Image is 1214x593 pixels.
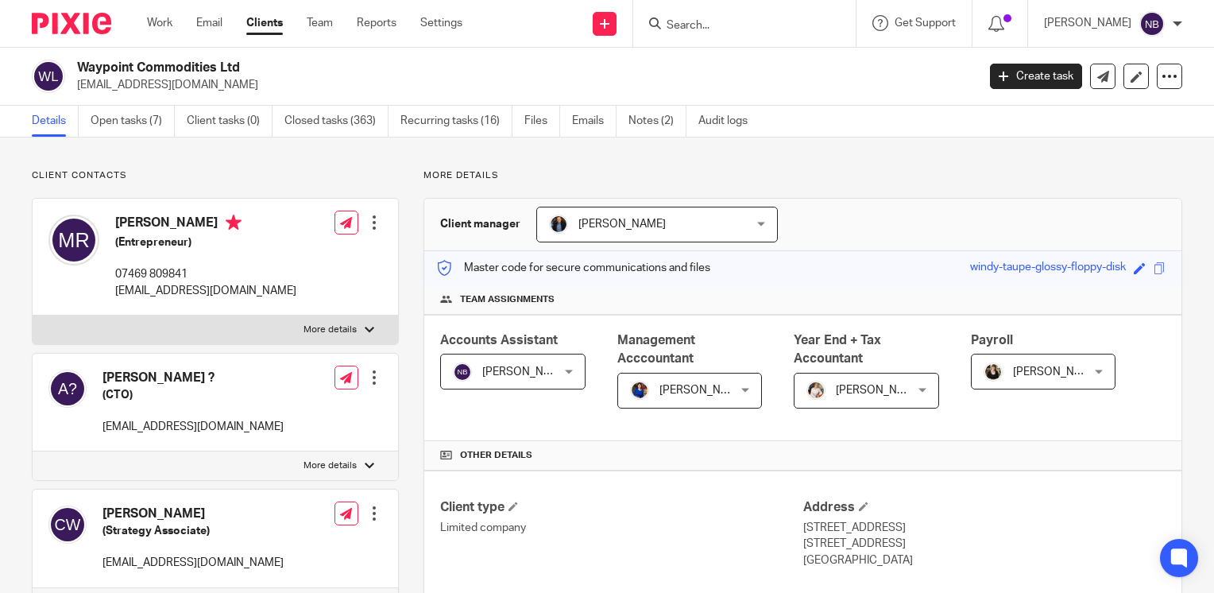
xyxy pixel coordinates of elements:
[420,15,462,31] a: Settings
[794,334,881,365] span: Year End + Tax Accountant
[1013,366,1100,378] span: [PERSON_NAME]
[665,19,808,33] input: Search
[803,552,1166,568] p: [GEOGRAPHIC_DATA]
[77,77,966,93] p: [EMAIL_ADDRESS][DOMAIN_NAME]
[77,60,788,76] h2: Waypoint Commodities Ltd
[806,381,825,400] img: Kayleigh%20Henson.jpeg
[572,106,617,137] a: Emails
[48,506,87,544] img: svg%3E
[102,506,284,522] h4: [PERSON_NAME]
[617,334,695,365] span: Management Acccountant
[628,106,686,137] a: Notes (2)
[440,334,558,347] span: Accounts Assistant
[400,106,512,137] a: Recurring tasks (16)
[549,215,568,234] img: martin-hickman.jpg
[102,523,284,539] h5: (Strategy Associate)
[102,555,284,571] p: [EMAIL_ADDRESS][DOMAIN_NAME]
[115,266,296,282] p: 07469 809841
[102,419,284,435] p: [EMAIL_ADDRESS][DOMAIN_NAME]
[226,215,242,231] i: Primary
[32,169,399,182] p: Client contacts
[990,64,1082,89] a: Create task
[423,169,1182,182] p: More details
[1044,15,1131,31] p: [PERSON_NAME]
[698,106,760,137] a: Audit logs
[115,234,296,250] h5: (Entrepreneur)
[102,370,284,386] h4: [PERSON_NAME] ?
[803,520,1166,536] p: [STREET_ADDRESS]
[147,15,172,31] a: Work
[307,15,333,31] a: Team
[1139,11,1165,37] img: svg%3E
[984,362,1003,382] img: Helen%20Campbell.jpeg
[115,215,296,234] h4: [PERSON_NAME]
[246,15,283,31] a: Clients
[32,60,65,93] img: svg%3E
[630,381,649,400] img: Nicole.jpeg
[460,293,555,306] span: Team assignments
[102,387,284,403] h5: (CTO)
[803,499,1166,516] h4: Address
[970,259,1126,277] div: windy-taupe-glossy-floppy-disk
[440,499,802,516] h4: Client type
[440,216,520,232] h3: Client manager
[48,370,87,408] img: %3E %3Ctext x='21' fill='%23ffffff' font-family='aktiv-grotesk,-apple-system,BlinkMacSystemFont,S...
[91,106,175,137] a: Open tasks (7)
[971,334,1013,347] span: Payroll
[32,13,111,34] img: Pixie
[32,106,79,137] a: Details
[803,536,1166,552] p: [STREET_ADDRESS]
[460,449,532,462] span: Other details
[48,215,99,265] img: svg%3E
[440,520,802,536] p: Limited company
[482,366,570,378] span: [PERSON_NAME]
[115,283,296,299] p: [EMAIL_ADDRESS][DOMAIN_NAME]
[578,219,666,230] span: [PERSON_NAME]
[303,459,357,472] p: More details
[436,260,710,276] p: Master code for secure communications and files
[836,385,923,396] span: [PERSON_NAME]
[524,106,560,137] a: Files
[187,106,273,137] a: Client tasks (0)
[196,15,222,31] a: Email
[357,15,396,31] a: Reports
[895,17,956,29] span: Get Support
[659,385,747,396] span: [PERSON_NAME]
[453,362,472,382] img: svg%3E
[284,106,389,137] a: Closed tasks (363)
[303,324,357,336] p: More details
